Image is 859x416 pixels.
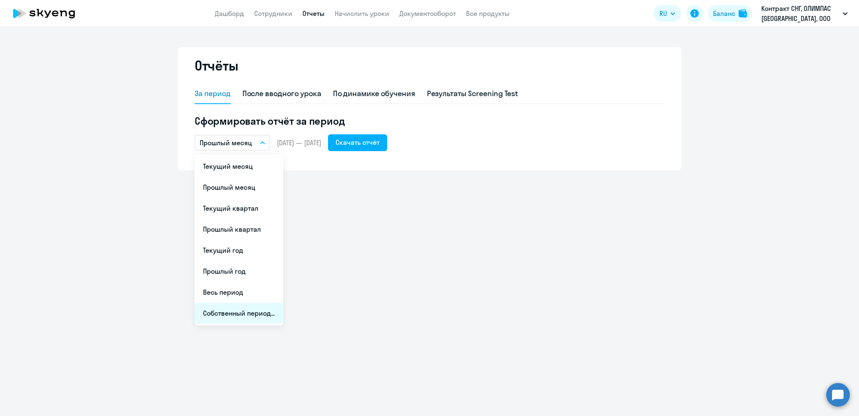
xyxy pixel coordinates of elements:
[215,9,244,18] a: Дашборд
[195,57,238,74] h2: Отчёты
[195,154,283,325] ul: RU
[335,9,389,18] a: Начислить уроки
[399,9,456,18] a: Документооборот
[653,5,681,22] button: RU
[242,88,321,99] div: После вводного урока
[466,9,510,18] a: Все продукты
[195,135,270,151] button: Прошлый месяц
[277,138,321,147] span: [DATE] — [DATE]
[195,114,664,128] h5: Сформировать отчёт за период
[659,8,667,18] span: RU
[757,3,852,24] button: Контракт СНГ, ОЛИМПАС [GEOGRAPHIC_DATA], ООО
[254,9,292,18] a: Сотрудники
[336,137,380,147] div: Скачать отчёт
[302,9,325,18] a: Отчеты
[328,134,387,151] button: Скачать отчёт
[427,88,518,99] div: Результаты Screening Test
[333,88,415,99] div: По динамике обучения
[761,3,839,24] p: Контракт СНГ, ОЛИМПАС [GEOGRAPHIC_DATA], ООО
[713,8,735,18] div: Баланс
[739,9,747,18] img: balance
[200,138,252,148] p: Прошлый месяц
[195,88,231,99] div: За период
[708,5,752,22] button: Балансbalance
